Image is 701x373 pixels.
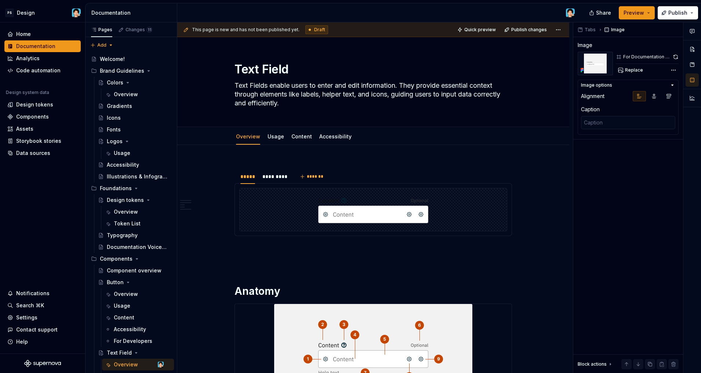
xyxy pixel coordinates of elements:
[239,188,507,231] section-item: Figma
[581,82,612,88] div: Image options
[114,208,138,216] div: Overview
[585,6,616,19] button: Share
[16,314,37,321] div: Settings
[16,149,50,157] div: Data sources
[578,41,592,49] div: Image
[578,52,613,75] img: a135a772-90a1-4254-a59b-657f2a5e9b43.png
[16,125,33,133] div: Assets
[107,126,121,133] div: Fonts
[658,6,698,19] button: Publish
[316,128,355,144] div: Accessibility
[235,285,512,298] h1: Anatomy
[107,267,161,274] div: Component overview
[100,185,132,192] div: Foundations
[5,8,14,17] div: PS
[623,54,671,60] div: For Documentation - Text Field - Label
[102,323,174,335] a: Accessibility
[107,173,167,180] div: Illustrations & Infographics
[585,27,596,33] span: Tabs
[4,147,81,159] a: Data sources
[107,79,123,86] div: Colors
[236,133,260,140] a: Overview
[95,100,174,112] a: Gradients
[102,300,174,312] a: Usage
[319,133,352,140] a: Accessibility
[4,99,81,111] a: Design tokens
[581,106,600,113] div: Caption
[16,67,61,74] div: Code automation
[95,171,174,182] a: Illustrations & Infographics
[95,241,174,253] a: Documentation Voice & Style
[616,65,646,75] button: Replace
[91,27,112,33] div: Pages
[291,133,312,140] a: Content
[107,161,139,169] div: Accessibility
[4,287,81,299] button: Notifications
[114,302,130,309] div: Usage
[107,279,124,286] div: Button
[95,276,174,288] a: Button
[107,138,123,145] div: Logos
[114,149,130,157] div: Usage
[88,182,174,194] div: Foundations
[72,8,81,17] img: Leo
[95,124,174,135] a: Fonts
[95,229,174,241] a: Typography
[233,80,511,109] textarea: Text Fields enable users to enter and edit information. They provide essential context through el...
[16,338,28,345] div: Help
[16,101,53,108] div: Design tokens
[4,324,81,336] button: Contact support
[502,25,550,35] button: Publish changes
[4,312,81,323] a: Settings
[288,128,315,144] div: Content
[97,42,106,48] span: Add
[566,8,575,17] img: Leo
[16,302,44,309] div: Search ⌘K
[464,27,496,33] span: Quick preview
[114,91,138,98] div: Overview
[88,40,116,50] button: Add
[578,359,613,369] div: Block actions
[625,67,643,73] span: Replace
[314,27,325,33] span: Draft
[100,255,132,262] div: Components
[114,337,152,345] div: For Developers
[102,206,174,218] a: Overview
[91,9,174,17] div: Documentation
[102,218,174,229] a: Token List
[4,123,81,135] a: Assets
[102,312,174,323] a: Content
[233,61,511,78] textarea: Text Field
[88,53,174,65] a: Welcome!
[575,25,599,35] button: Tabs
[114,220,141,227] div: Token List
[619,6,655,19] button: Preview
[95,77,174,88] a: Colors
[16,290,50,297] div: Notifications
[16,326,58,333] div: Contact support
[192,27,299,33] span: This page is new and has not been published yet.
[102,288,174,300] a: Overview
[455,25,499,35] button: Quick preview
[4,28,81,40] a: Home
[107,232,138,239] div: Typography
[4,336,81,348] button: Help
[88,253,174,265] div: Components
[126,27,152,33] div: Changes
[1,5,84,21] button: PSDesignLeo
[114,361,138,368] div: Overview
[581,82,675,88] button: Image options
[95,194,174,206] a: Design tokens
[114,326,146,333] div: Accessibility
[578,361,607,367] div: Block actions
[4,300,81,311] button: Search ⌘K
[107,349,132,356] div: Text Field
[102,359,174,370] a: OverviewLeo
[146,27,152,33] span: 11
[100,55,125,63] div: Welcome!
[24,360,61,367] svg: Supernova Logo
[624,9,644,17] span: Preview
[158,362,164,367] img: Leo
[268,133,284,140] a: Usage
